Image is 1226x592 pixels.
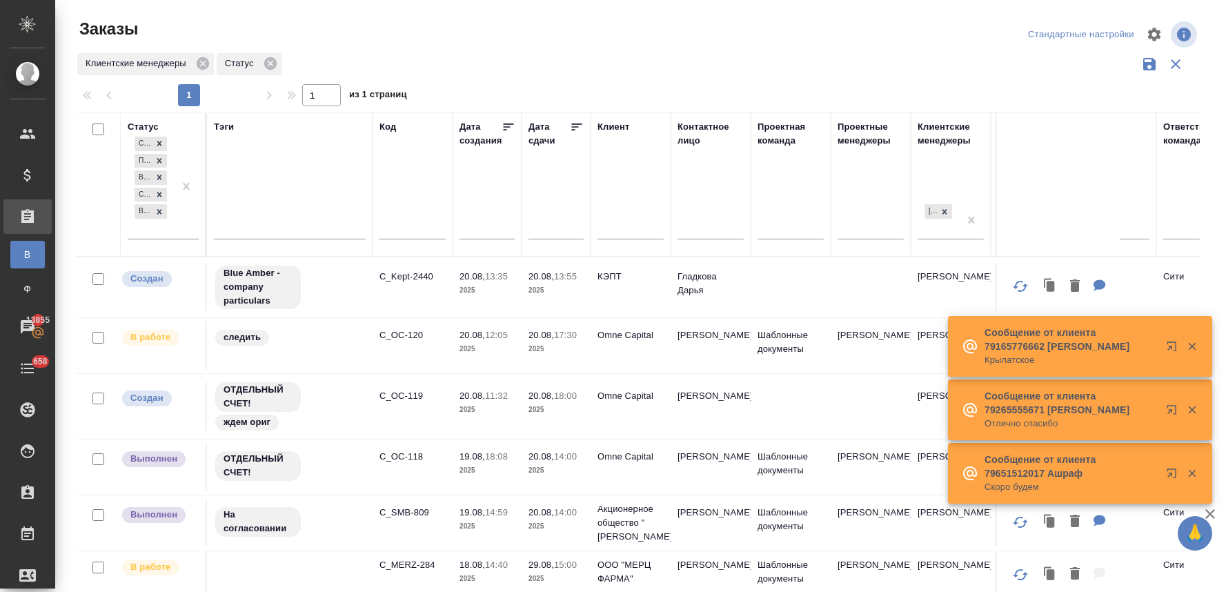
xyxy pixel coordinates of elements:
[459,330,485,340] p: 20.08,
[554,507,577,517] p: 14:00
[1178,404,1206,416] button: Закрыть
[1178,467,1206,480] button: Закрыть
[1004,270,1037,303] button: Обновить
[25,355,56,368] span: 658
[597,270,664,284] p: КЭПТ
[3,310,52,344] a: 13855
[831,322,911,370] td: [PERSON_NAME]
[214,381,366,432] div: ОТДЕЛЬНЫЙ СЧЕТ!, ждем ориг
[985,389,1157,417] p: Сообщение от клиента 79265555671 [PERSON_NAME]
[1025,24,1138,46] div: split button
[77,53,214,75] div: Клиентские менеджеры
[133,152,168,170] div: Создан, Подтвержден, В работе, Сдан без статистики, Выполнен
[485,507,508,517] p: 14:59
[459,403,515,417] p: 2025
[671,322,751,370] td: [PERSON_NAME]
[379,328,446,342] p: C_OC-120
[133,203,168,220] div: Создан, Подтвержден, В работе, Сдан без статистики, Выполнен
[528,520,584,533] p: 2025
[923,203,953,220] div: Лямина Надежда
[459,520,515,533] p: 2025
[10,241,45,268] a: В
[224,508,293,535] p: На согласовании
[3,351,52,386] a: 658
[985,417,1157,431] p: Отлично спасибо
[597,120,629,134] div: Клиент
[911,499,991,547] td: [PERSON_NAME]
[554,451,577,462] p: 14:00
[485,271,508,282] p: 13:35
[459,451,485,462] p: 19.08,
[121,558,199,577] div: Выставляет ПМ после принятия заказа от КМа
[597,502,664,544] p: Акционерное общество " [PERSON_NAME]...
[17,248,38,262] span: В
[528,560,554,570] p: 29.08,
[985,480,1157,494] p: Скоро будем
[597,558,664,586] p: ООО "МЕРЦ ФАРМА"
[554,271,577,282] p: 13:55
[130,452,177,466] p: Выполнен
[528,342,584,356] p: 2025
[911,443,991,491] td: [PERSON_NAME]
[121,506,199,524] div: Выставляет ПМ после сдачи и проведения начислений. Последний этап для ПМа
[76,18,138,40] span: Заказы
[135,188,152,202] div: Сдан без статистики
[528,271,554,282] p: 20.08,
[224,383,293,411] p: ОТДЕЛЬНЫЙ СЧЕТ!
[121,450,199,468] div: Выставляет ПМ после сдачи и проведения начислений. Последний этап для ПМа
[217,53,281,75] div: Статус
[17,282,38,296] span: Ф
[528,451,554,462] p: 20.08,
[214,328,366,347] div: следить
[349,86,407,106] span: из 1 страниц
[214,264,366,310] div: Blue Amber - company particulars
[838,120,904,148] div: Проектные менеджеры
[459,464,515,477] p: 2025
[121,389,199,408] div: Выставляется автоматически при создании заказа
[121,328,199,347] div: Выставляет ПМ после принятия заказа от КМа
[1178,340,1206,353] button: Закрыть
[528,391,554,401] p: 20.08,
[224,266,293,308] p: Blue Amber - company particulars
[528,284,584,297] p: 2025
[224,415,270,429] p: ждем ориг
[485,451,508,462] p: 18:08
[459,560,485,570] p: 18.08,
[678,120,744,148] div: Контактное лицо
[130,272,164,286] p: Создан
[214,120,234,134] div: Тэги
[18,313,58,327] span: 13855
[121,270,199,288] div: Выставляется автоматически при создании заказа
[528,572,584,586] p: 2025
[130,391,164,405] p: Создан
[135,170,152,185] div: В работе
[86,57,191,70] p: Клиентские менеджеры
[597,389,664,403] p: Omne Capital
[1158,333,1191,366] button: Открыть в новой вкладке
[671,443,751,491] td: [PERSON_NAME]
[554,391,577,401] p: 18:00
[985,353,1157,367] p: Крылатское
[528,507,554,517] p: 20.08,
[133,135,168,152] div: Создан, Подтвержден, В работе, Сдан без статистики, Выполнен
[459,120,502,148] div: Дата создания
[130,508,177,522] p: Выполнен
[135,154,152,168] div: Подтвержден
[1138,18,1171,51] span: Настроить таблицу
[925,204,937,219] div: [PERSON_NAME]
[214,450,366,482] div: ОТДЕЛЬНЫЙ СЧЕТ!
[911,322,991,370] td: [PERSON_NAME]
[485,330,508,340] p: 12:05
[758,120,824,148] div: Проектная команда
[1171,21,1200,48] span: Посмотреть информацию
[1163,51,1189,77] button: Сбросить фильтры
[379,389,446,403] p: C_OC-119
[379,120,396,134] div: Код
[751,443,831,491] td: Шаблонные документы
[130,560,170,574] p: В работе
[831,443,911,491] td: [PERSON_NAME]
[135,137,152,151] div: Создан
[459,507,485,517] p: 19.08,
[985,453,1157,480] p: Сообщение от клиента 79651512017 Ашраф
[459,572,515,586] p: 2025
